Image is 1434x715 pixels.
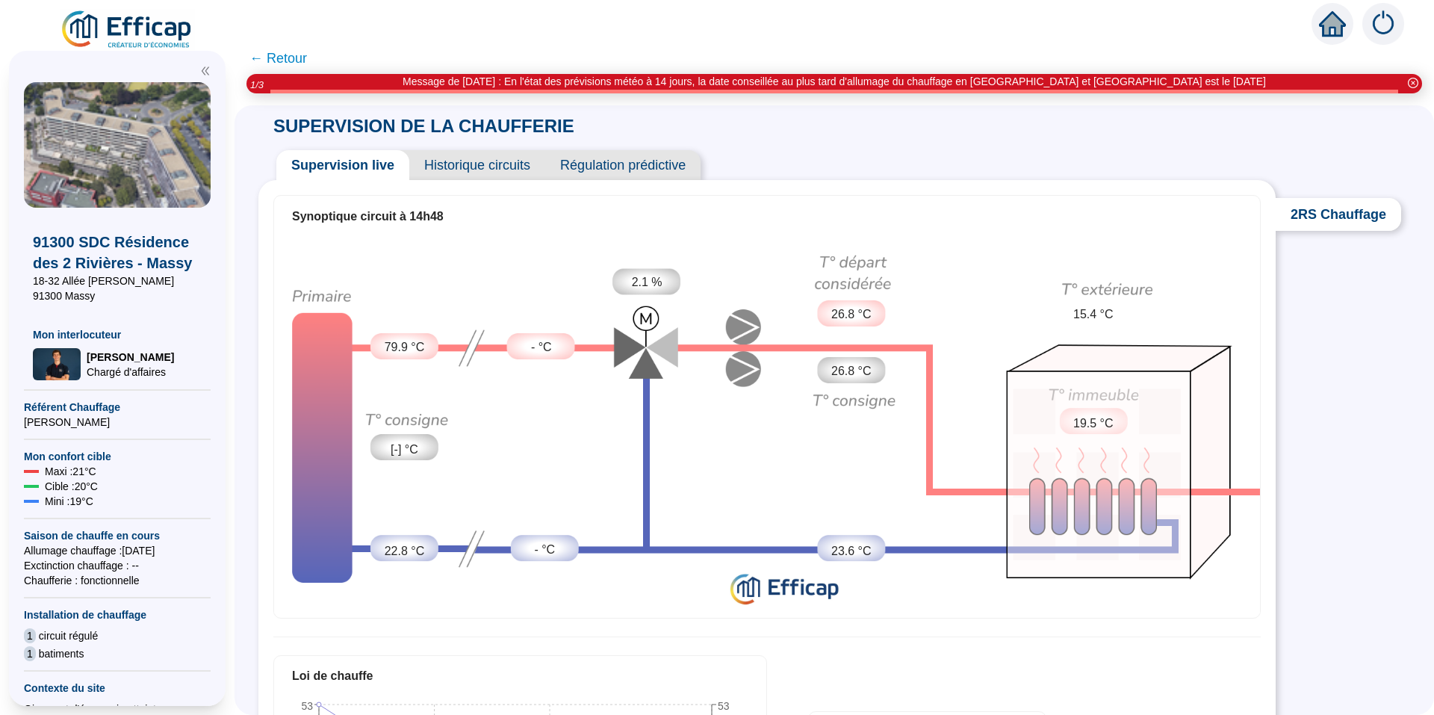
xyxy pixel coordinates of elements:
[1362,3,1404,45] img: alerts
[24,558,211,573] span: Exctinction chauffage : --
[39,646,84,661] span: batiments
[24,628,36,643] span: 1
[385,542,425,560] span: 22.8 °C
[1276,198,1401,231] span: 2RS Chauffage
[45,494,93,509] span: Mini : 19 °C
[33,232,202,273] span: 91300 SDC Résidence des 2 Rivières - Massy
[258,116,589,136] span: SUPERVISION DE LA CHAUFFERIE
[249,48,307,69] span: ← Retour
[831,362,872,380] span: 26.8 °C
[274,237,1260,613] img: circuit-supervision.724c8d6b72cc0638e748.png
[39,628,98,643] span: circuit régulé
[87,350,174,365] span: [PERSON_NAME]
[534,541,555,559] span: - °C
[385,338,425,356] span: 79.9 °C
[276,150,409,180] span: Supervision live
[292,667,748,685] div: Loi de chauffe
[200,66,211,76] span: double-left
[301,700,313,712] tspan: 53
[33,327,202,342] span: Mon interlocuteur
[24,528,211,543] span: Saison de chauffe en cours
[60,9,195,51] img: efficap energie logo
[250,79,264,90] i: 1 / 3
[24,607,211,622] span: Installation de chauffage
[24,415,211,430] span: [PERSON_NAME]
[45,479,98,494] span: Cible : 20 °C
[33,348,81,380] img: Chargé d'affaires
[1319,10,1346,37] span: home
[24,681,211,696] span: Contexte du site
[33,273,202,303] span: 18-32 Allée [PERSON_NAME] 91300 Massy
[1408,78,1418,88] span: close-circle
[45,464,96,479] span: Maxi : 21 °C
[1073,306,1114,324] span: 15.4 °C
[292,208,1242,226] div: Synoptique circuit à 14h48
[391,441,418,459] span: [-] °C
[24,543,211,558] span: Allumage chauffage : [DATE]
[831,306,872,324] span: 26.8 °C
[274,237,1260,613] div: Synoptique
[24,573,211,588] span: Chaufferie : fonctionnelle
[24,449,211,464] span: Mon confort cible
[545,150,701,180] span: Régulation prédictive
[24,646,36,661] span: 1
[632,273,662,291] span: 2.1 %
[87,365,174,380] span: Chargé d'affaires
[409,150,545,180] span: Historique circuits
[831,542,872,560] span: 23.6 °C
[531,338,552,356] span: - °C
[24,400,211,415] span: Référent Chauffage
[718,700,730,712] tspan: 53
[403,74,1266,90] div: Message de [DATE] : En l'état des prévisions météo à 14 jours, la date conseillée au plus tard d'...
